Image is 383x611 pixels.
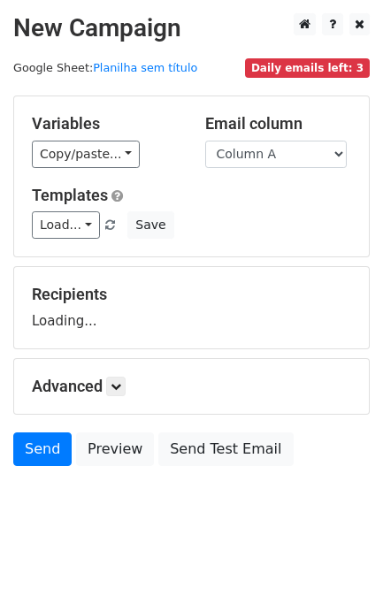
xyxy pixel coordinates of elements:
a: Send [13,432,72,466]
h2: New Campaign [13,13,370,43]
h5: Email column [205,114,352,134]
a: Templates [32,186,108,204]
span: Daily emails left: 3 [245,58,370,78]
a: Send Test Email [158,432,293,466]
a: Planilha sem título [93,61,197,74]
h5: Variables [32,114,179,134]
div: Loading... [32,285,351,331]
h5: Advanced [32,377,351,396]
button: Save [127,211,173,239]
a: Daily emails left: 3 [245,61,370,74]
a: Preview [76,432,154,466]
small: Google Sheet: [13,61,197,74]
a: Copy/paste... [32,141,140,168]
h5: Recipients [32,285,351,304]
a: Load... [32,211,100,239]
